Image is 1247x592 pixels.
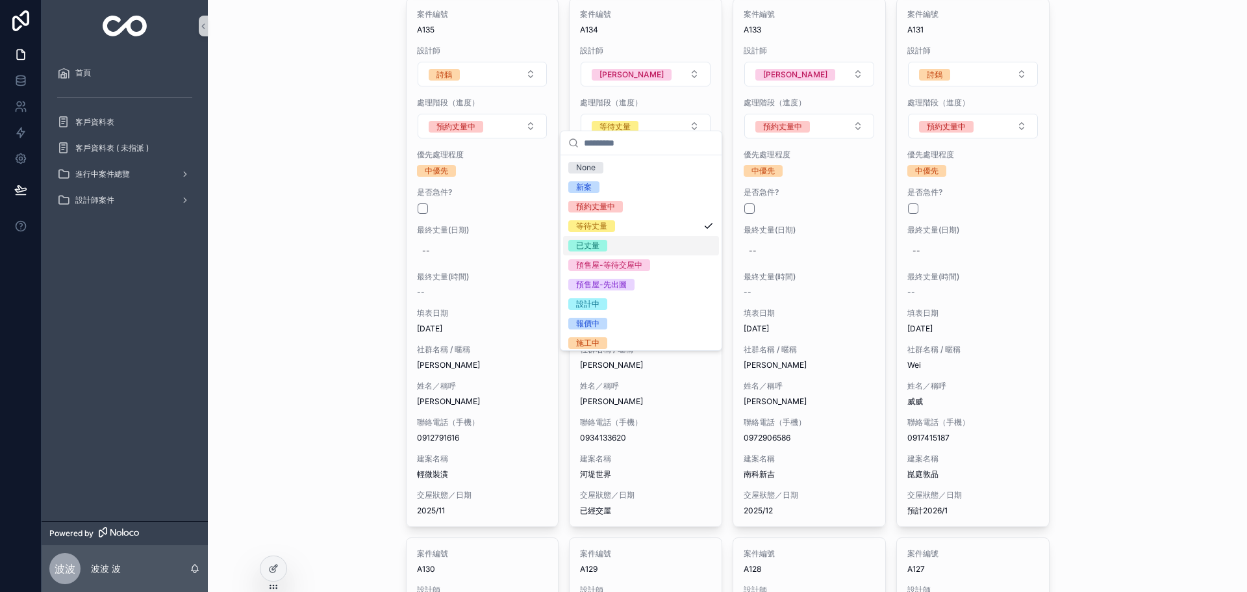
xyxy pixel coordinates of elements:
span: 聯絡電話（手機） [907,417,1039,428]
a: 進行中案件總覽 [49,162,200,186]
span: 優先處理程度 [417,149,548,160]
a: Powered by [42,521,208,545]
span: 最終丈量(時間) [744,272,875,282]
button: Select Button [418,62,548,86]
div: -- [913,246,920,256]
span: -- [744,287,751,298]
span: 聯絡電話（手機） [744,417,875,428]
div: 設計中 [576,298,599,310]
span: 0912791616 [417,433,548,443]
div: 詩鶔 [927,69,942,81]
span: 填表日期 [417,308,548,318]
span: [DATE] [907,324,1039,334]
button: Select Button [418,114,548,138]
span: 填表日期 [907,308,1039,318]
div: 施工中 [576,337,599,349]
button: Select Button [581,62,711,86]
span: A135 [417,25,548,35]
span: [PERSON_NAME] [580,360,711,370]
span: A131 [907,25,1039,35]
span: A127 [907,564,1039,574]
span: 姓名／稱呼 [580,381,711,391]
span: 案件編號 [580,548,711,559]
span: 處理階段（進度） [907,97,1039,108]
span: A130 [417,564,548,574]
span: 是否急件? [417,187,548,198]
span: 交屋狀態／日期 [907,490,1039,500]
span: 波波 [55,561,75,576]
span: [DATE] [417,324,548,334]
div: 中優先 [425,165,448,177]
span: 最終丈量(日期) [744,225,875,235]
span: 姓名／稱呼 [907,381,1039,391]
span: 處理階段（進度） [417,97,548,108]
span: 建案名稱 [580,454,711,464]
span: [PERSON_NAME] [417,396,548,407]
img: App logo [103,16,147,36]
span: 社群名稱 / 暱稱 [907,344,1039,355]
span: 是否急件? [907,187,1039,198]
button: Select Button [744,114,874,138]
div: 預售屋-等待交屋中 [576,259,642,271]
span: 交屋狀態／日期 [417,490,548,500]
div: 等待丈量 [576,220,607,232]
span: 0917415187 [907,433,1039,443]
a: 客戶資料表 ( 未指派 ) [49,136,200,160]
span: A134 [580,25,711,35]
span: 設計師 [744,45,875,56]
span: 威威 [907,396,1039,407]
span: 設計師 [907,45,1039,56]
span: 崑庭敦品 [907,469,1039,480]
span: 預計2026/1 [907,506,1039,516]
span: 最終丈量(日期) [907,225,1039,235]
span: 設計師案件 [75,195,114,205]
span: 進行中案件總覽 [75,169,130,179]
div: 預約丈量中 [763,121,802,133]
span: [PERSON_NAME] [580,396,711,407]
span: 設計師 [417,45,548,56]
span: 0972906586 [744,433,875,443]
span: 首頁 [75,68,91,78]
span: 2025/11 [417,506,548,516]
div: 預售屋-先出圖 [576,279,627,290]
span: 案件編號 [417,9,548,19]
span: 南科新吉 [744,469,875,480]
span: [PERSON_NAME] [744,360,875,370]
span: [PERSON_NAME] [417,360,548,370]
div: 報價中 [576,318,599,329]
div: 已丈量 [576,240,599,251]
span: Powered by [49,528,94,539]
span: 聯絡電話（手機） [417,417,548,428]
span: 案件編號 [417,548,548,559]
span: [PERSON_NAME] [744,396,875,407]
a: 設計師案件 [49,188,200,212]
span: 優先處理程度 [744,149,875,160]
span: 處理階段（進度） [580,97,711,108]
span: 案件編號 [907,9,1039,19]
div: 預約丈量中 [927,121,966,133]
span: Wei [907,360,1039,370]
div: [PERSON_NAME] [599,69,664,81]
div: 等待丈量 [599,121,631,133]
span: 建案名稱 [744,454,875,464]
button: Select Button [908,62,1038,86]
span: 已經交屋 [580,506,711,516]
span: -- [907,287,915,298]
button: Select Button [744,62,874,86]
a: 首頁 [49,61,200,84]
div: -- [422,246,430,256]
span: 客戶資料表 [75,117,114,127]
button: Select Button [581,114,711,138]
div: 詩鶔 [436,69,452,81]
span: 案件編號 [580,9,711,19]
span: 案件編號 [744,548,875,559]
span: 最終丈量(時間) [417,272,548,282]
span: 交屋狀態／日期 [580,490,711,500]
span: 社群名稱 / 暱稱 [417,344,548,355]
span: 建案名稱 [907,454,1039,464]
div: 新案 [576,181,592,193]
span: 最終丈量(日期) [417,225,548,235]
span: 姓名／稱呼 [417,381,548,391]
span: 交屋狀態／日期 [744,490,875,500]
span: A128 [744,564,875,574]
